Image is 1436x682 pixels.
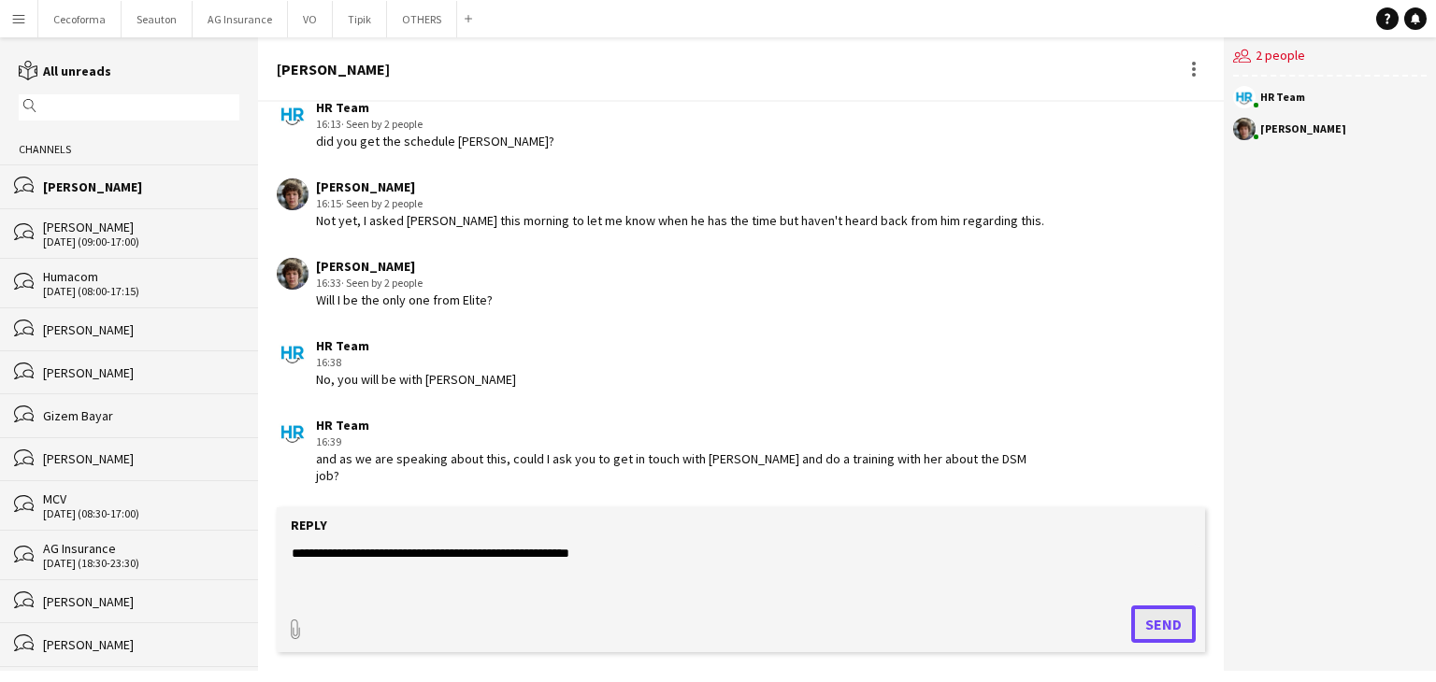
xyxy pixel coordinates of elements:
[43,268,239,285] div: Humacom
[38,1,122,37] button: Cecoforma
[43,321,239,338] div: [PERSON_NAME]
[43,636,239,653] div: [PERSON_NAME]
[43,557,239,570] div: [DATE] (18:30-23:30)
[288,1,333,37] button: VO
[1260,123,1346,135] div: [PERSON_NAME]
[316,291,493,308] div: Will I be the only one from Elite?
[316,258,493,275] div: [PERSON_NAME]
[387,1,457,37] button: OTHERS
[43,285,239,298] div: [DATE] (08:00-17:15)
[333,1,387,37] button: Tipik
[43,235,239,249] div: [DATE] (09:00-17:00)
[43,540,239,557] div: AG Insurance
[316,450,1049,484] div: and as we are speaking about this, could I ask you to get in touch with [PERSON_NAME] and do a tr...
[43,490,239,507] div: MCV
[316,99,554,116] div: HR Team
[43,364,239,381] div: [PERSON_NAME]
[316,212,1044,229] div: Not yet, I asked [PERSON_NAME] this morning to let me know when he has the time but haven't heard...
[341,196,423,210] span: · Seen by 2 people
[43,450,239,467] div: [PERSON_NAME]
[19,63,111,79] a: All unreads
[316,371,516,388] div: No, you will be with [PERSON_NAME]
[43,407,239,424] div: Gizem Bayar
[122,1,193,37] button: Seauton
[43,178,239,195] div: [PERSON_NAME]
[316,354,516,371] div: 16:38
[43,507,239,520] div: [DATE] (08:30-17:00)
[1260,92,1305,103] div: HR Team
[1233,37,1427,77] div: 2 people
[277,61,390,78] div: [PERSON_NAME]
[341,117,423,131] span: · Seen by 2 people
[316,133,554,149] div: did you get the schedule [PERSON_NAME]?
[43,219,239,235] div: [PERSON_NAME]
[291,517,327,533] label: Reply
[43,593,239,610] div: [PERSON_NAME]
[316,116,554,133] div: 16:13
[193,1,288,37] button: AG Insurance
[316,178,1044,195] div: [PERSON_NAME]
[316,433,1049,450] div: 16:39
[316,195,1044,212] div: 16:15
[341,276,423,290] span: · Seen by 2 people
[1131,605,1196,643] button: Send
[316,417,1049,433] div: HR Team
[316,337,516,354] div: HR Team
[316,275,493,291] div: 16:33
